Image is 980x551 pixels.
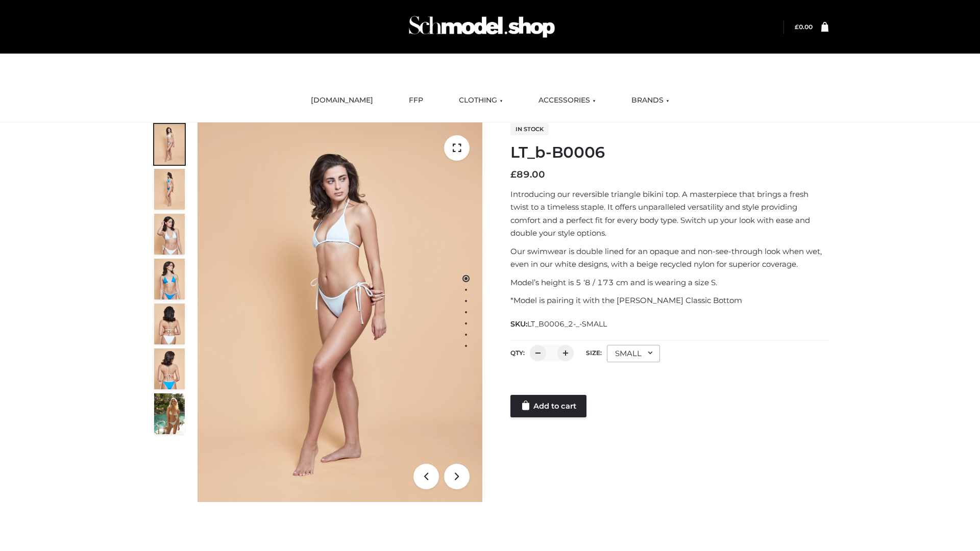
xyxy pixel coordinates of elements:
[795,23,799,31] span: £
[510,169,545,180] bdi: 89.00
[405,7,558,47] img: Schmodel Admin 964
[510,318,608,330] span: SKU:
[154,169,185,210] img: ArielClassicBikiniTop_CloudNine_AzureSky_OW114ECO_2-scaled.jpg
[607,345,660,362] div: SMALL
[531,89,603,112] a: ACCESSORIES
[154,214,185,255] img: ArielClassicBikiniTop_CloudNine_AzureSky_OW114ECO_3-scaled.jpg
[510,395,586,417] a: Add to cart
[198,122,482,502] img: ArielClassicBikiniTop_CloudNine_AzureSky_OW114ECO_1
[510,245,828,271] p: Our swimwear is double lined for an opaque and non-see-through look when wet, even in our white d...
[510,143,828,162] h1: LT_b-B0006
[510,123,549,135] span: In stock
[510,294,828,307] p: *Model is pairing it with the [PERSON_NAME] Classic Bottom
[154,393,185,434] img: Arieltop_CloudNine_AzureSky2.jpg
[586,349,602,357] label: Size:
[510,169,517,180] span: £
[510,276,828,289] p: Model’s height is 5 ‘8 / 173 cm and is wearing a size S.
[795,23,813,31] a: £0.00
[510,188,828,240] p: Introducing our reversible triangle bikini top. A masterpiece that brings a fresh twist to a time...
[624,89,677,112] a: BRANDS
[303,89,381,112] a: [DOMAIN_NAME]
[527,319,607,329] span: LT_B0006_2-_-SMALL
[154,124,185,165] img: ArielClassicBikiniTop_CloudNine_AzureSky_OW114ECO_1-scaled.jpg
[154,259,185,299] img: ArielClassicBikiniTop_CloudNine_AzureSky_OW114ECO_4-scaled.jpg
[401,89,431,112] a: FFP
[451,89,510,112] a: CLOTHING
[154,348,185,389] img: ArielClassicBikiniTop_CloudNine_AzureSky_OW114ECO_8-scaled.jpg
[795,23,813,31] bdi: 0.00
[510,349,525,357] label: QTY:
[154,304,185,344] img: ArielClassicBikiniTop_CloudNine_AzureSky_OW114ECO_7-scaled.jpg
